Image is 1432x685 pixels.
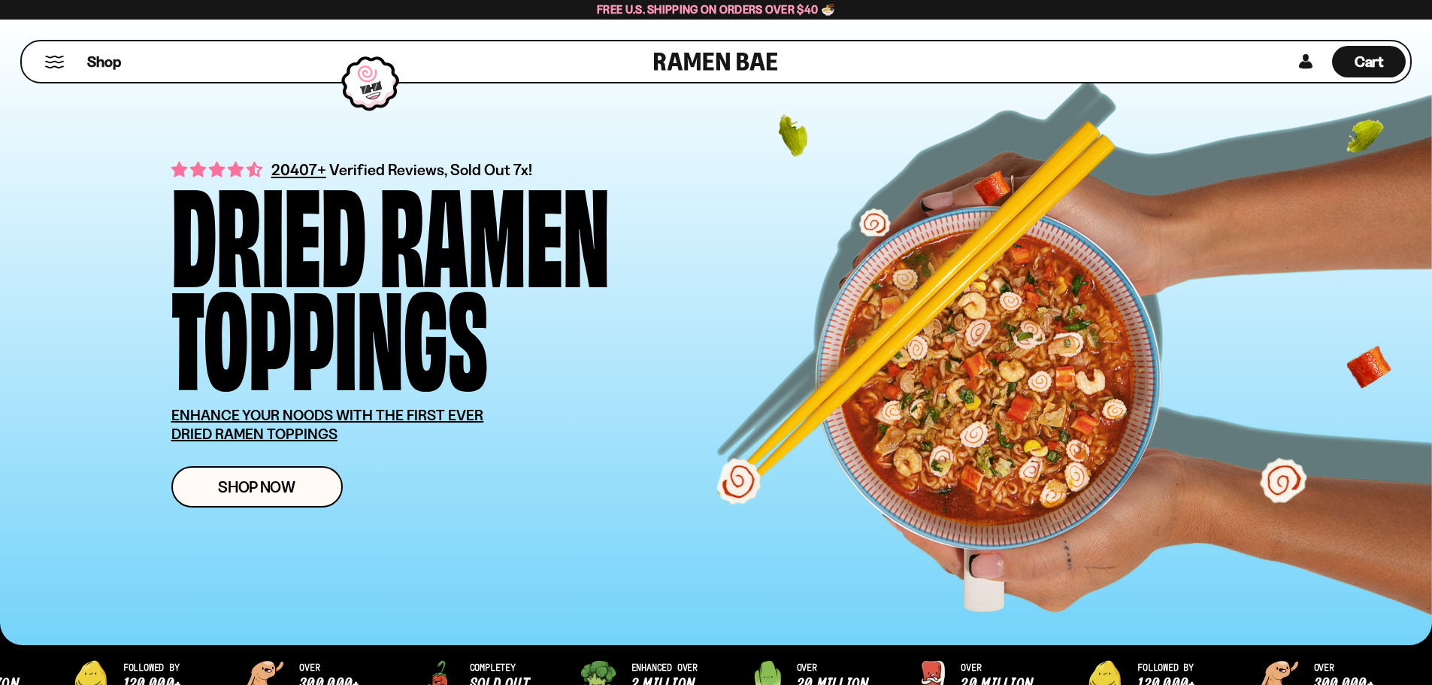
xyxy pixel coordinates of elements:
[44,56,65,68] button: Mobile Menu Trigger
[380,177,610,280] div: Ramen
[87,46,121,77] a: Shop
[171,177,366,280] div: Dried
[597,2,835,17] span: Free U.S. Shipping on Orders over $40 🍜
[171,280,488,383] div: Toppings
[218,479,295,495] span: Shop Now
[1332,41,1406,82] div: Cart
[87,52,121,72] span: Shop
[171,466,343,508] a: Shop Now
[171,406,484,443] u: ENHANCE YOUR NOODS WITH THE FIRST EVER DRIED RAMEN TOPPINGS
[1355,53,1384,71] span: Cart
